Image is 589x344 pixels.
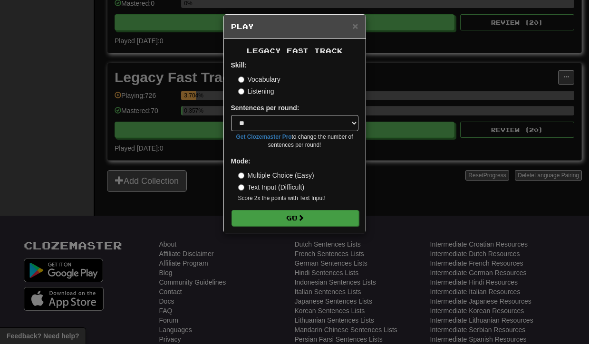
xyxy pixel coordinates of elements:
button: Close [352,21,358,31]
a: Get Clozemaster Pro [236,134,292,140]
input: Multiple Choice (Easy) [238,172,244,179]
label: Sentences per round: [231,103,299,113]
h5: Play [231,22,358,31]
input: Listening [238,88,244,95]
strong: Mode: [231,157,251,165]
span: × [352,20,358,31]
button: Go [232,210,359,226]
span: Legacy Fast Track [247,47,343,55]
label: Listening [238,86,274,96]
label: Multiple Choice (Easy) [238,171,314,180]
input: Text Input (Difficult) [238,184,244,191]
label: Vocabulary [238,75,280,84]
small: to change the number of sentences per round! [231,133,358,149]
small: Score 2x the points with Text Input ! [238,194,358,202]
strong: Skill: [231,61,247,69]
input: Vocabulary [238,76,244,83]
label: Text Input (Difficult) [238,182,305,192]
